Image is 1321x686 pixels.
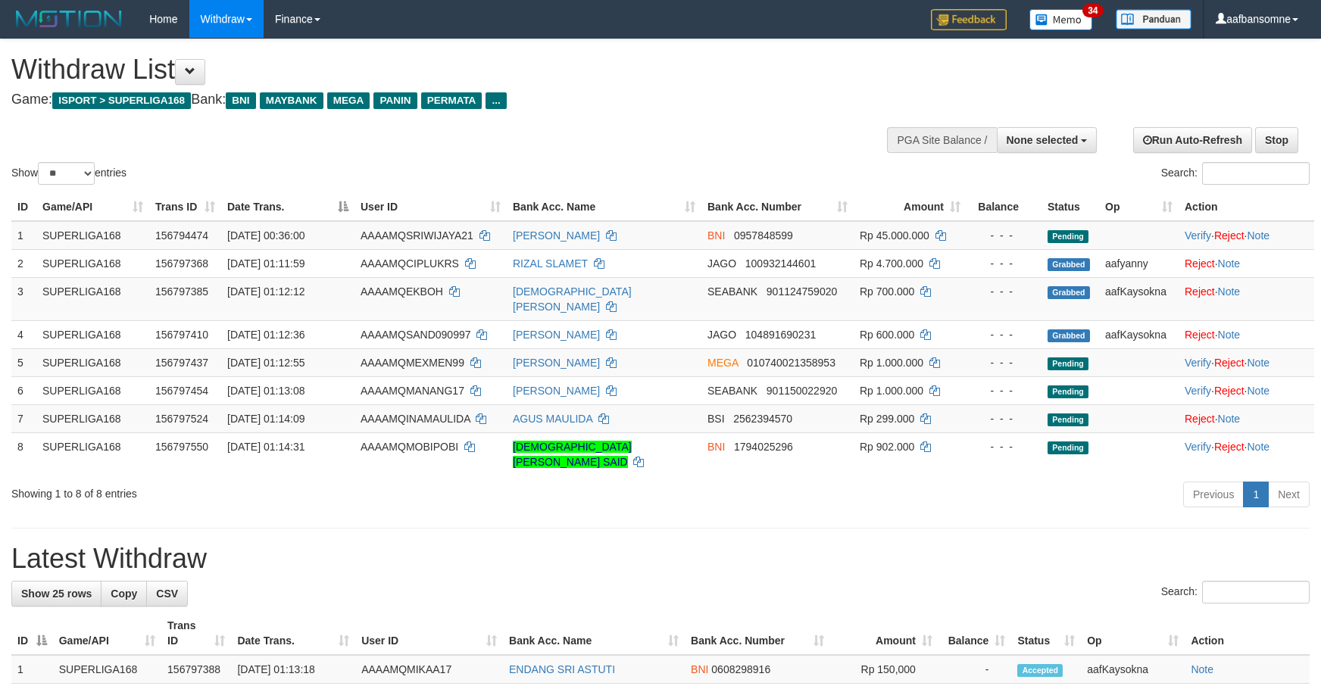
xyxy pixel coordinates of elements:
a: Note [1218,257,1241,270]
span: PANIN [373,92,417,109]
a: ENDANG SRI ASTUTI [509,663,615,675]
span: Rp 4.700.000 [860,257,923,270]
a: Verify [1185,441,1211,453]
span: AAAAMQCIPLUKRS [361,257,459,270]
span: Copy 2562394570 to clipboard [733,413,792,425]
th: Game/API: activate to sort column ascending [36,193,149,221]
img: MOTION_logo.png [11,8,126,30]
span: [DATE] 01:12:12 [227,285,304,298]
td: 1 [11,655,53,684]
td: AAAAMQMIKAA17 [355,655,503,684]
span: ... [486,92,506,109]
td: 156797388 [161,655,231,684]
span: 156797550 [155,441,208,453]
label: Search: [1161,581,1310,603]
span: CSV [156,588,178,600]
div: - - - [973,439,1035,454]
span: AAAAMQMANANG17 [361,385,464,397]
span: 156797454 [155,385,208,397]
span: Copy 901124759020 to clipboard [767,285,837,298]
th: User ID: activate to sort column ascending [354,193,507,221]
td: · [1179,277,1314,320]
span: None selected [1007,134,1079,146]
th: Action [1185,612,1310,655]
div: - - - [973,228,1035,243]
td: · [1179,320,1314,348]
th: Amount: activate to sort column ascending [854,193,967,221]
span: Grabbed [1048,258,1090,271]
span: Rp 45.000.000 [860,229,929,242]
th: Op: activate to sort column ascending [1099,193,1179,221]
a: 1 [1243,482,1269,507]
span: BNI [691,663,708,675]
th: Action [1179,193,1314,221]
span: Rp 1.000.000 [860,357,923,369]
span: 156797410 [155,329,208,341]
a: [DEMOGRAPHIC_DATA][PERSON_NAME] [513,285,632,313]
span: [DATE] 01:12:55 [227,357,304,369]
a: CSV [146,581,188,606]
span: [DATE] 00:36:00 [227,229,304,242]
td: aafKaysokna [1081,655,1185,684]
span: Pending [1048,357,1088,370]
div: - - - [973,256,1035,271]
span: 156797368 [155,257,208,270]
a: Previous [1183,482,1244,507]
a: Reject [1185,257,1215,270]
span: SEABANK [707,285,757,298]
td: · · [1179,432,1314,476]
span: Grabbed [1048,286,1090,299]
a: [PERSON_NAME] [513,329,600,341]
span: Copy [111,588,137,600]
span: Grabbed [1048,329,1090,342]
span: AAAAMQMEXMEN99 [361,357,464,369]
a: Verify [1185,229,1211,242]
th: Op: activate to sort column ascending [1081,612,1185,655]
span: [DATE] 01:14:09 [227,413,304,425]
td: aafyanny [1099,249,1179,277]
span: Copy 901150022920 to clipboard [767,385,837,397]
th: Date Trans.: activate to sort column descending [221,193,354,221]
th: Balance [967,193,1041,221]
span: AAAAMQSRIWIJAYA21 [361,229,473,242]
span: 156794474 [155,229,208,242]
span: ISPORT > SUPERLIGA168 [52,92,191,109]
a: Note [1218,285,1241,298]
a: Verify [1185,357,1211,369]
a: Stop [1255,127,1298,153]
img: panduan.png [1116,9,1191,30]
th: ID: activate to sort column descending [11,612,53,655]
span: 156797385 [155,285,208,298]
td: SUPERLIGA168 [36,432,149,476]
td: 5 [11,348,36,376]
span: PERMATA [421,92,482,109]
td: SUPERLIGA168 [36,404,149,432]
td: 4 [11,320,36,348]
th: Amount: activate to sort column ascending [830,612,938,655]
th: Bank Acc. Name: activate to sort column ascending [503,612,685,655]
div: Showing 1 to 8 of 8 entries [11,480,539,501]
span: Copy 0957848599 to clipboard [734,229,793,242]
span: Copy 104891690231 to clipboard [745,329,816,341]
td: · · [1179,376,1314,404]
th: Bank Acc. Number: activate to sort column ascending [701,193,854,221]
span: JAGO [707,329,736,341]
td: 7 [11,404,36,432]
a: Note [1191,663,1213,675]
div: - - - [973,284,1035,299]
div: - - - [973,411,1035,426]
a: Reject [1214,229,1244,242]
button: None selected [997,127,1098,153]
span: Pending [1048,230,1088,243]
img: Feedback.jpg [931,9,1007,30]
span: 156797437 [155,357,208,369]
div: PGA Site Balance / [887,127,996,153]
select: Showentries [38,162,95,185]
h1: Withdraw List [11,55,866,85]
span: Copy 010740021358953 to clipboard [747,357,835,369]
a: Reject [1214,441,1244,453]
span: Rp 700.000 [860,285,914,298]
th: Balance: activate to sort column ascending [938,612,1011,655]
a: [PERSON_NAME] [513,385,600,397]
td: - [938,655,1011,684]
